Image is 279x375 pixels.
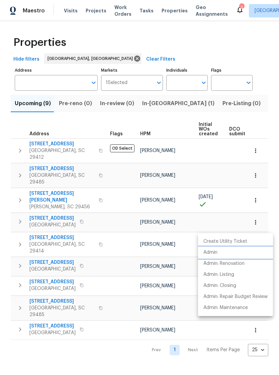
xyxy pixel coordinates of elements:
[203,249,217,256] p: Admin
[203,293,268,300] p: Admin: Repair Budget Review
[203,282,236,289] p: Admin: Closing
[203,304,248,311] p: Admin: Maintenance
[203,238,247,245] p: Create Utility Ticket
[203,260,245,267] p: Admin: Renovation
[203,271,234,278] p: Admin: Listing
